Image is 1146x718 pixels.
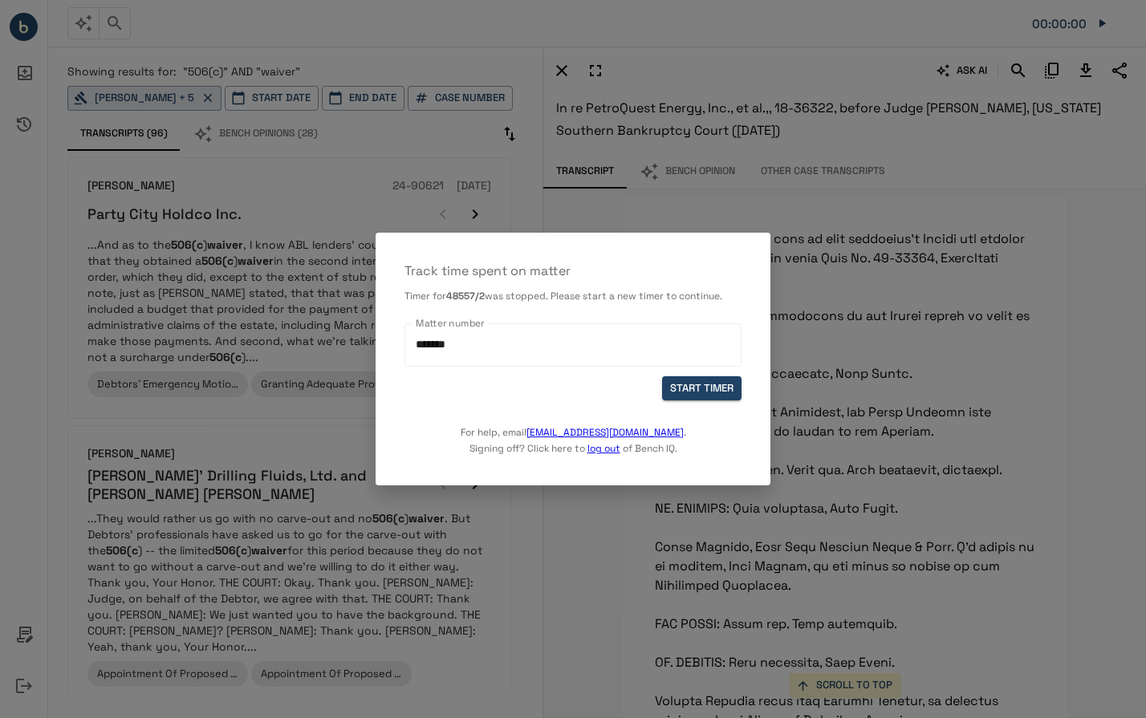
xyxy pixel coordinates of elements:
[526,426,684,439] a: [EMAIL_ADDRESS][DOMAIN_NAME]
[461,400,686,456] p: For help, email . Signing off? Click here to of Bench IQ.
[485,290,722,302] span: was stopped. Please start a new timer to continue.
[416,317,485,331] label: Matter number
[587,442,620,455] a: log out
[404,290,446,302] span: Timer for
[662,376,742,401] button: START TIMER
[404,262,742,281] p: Track time spent on matter
[446,290,485,302] b: 48557/2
